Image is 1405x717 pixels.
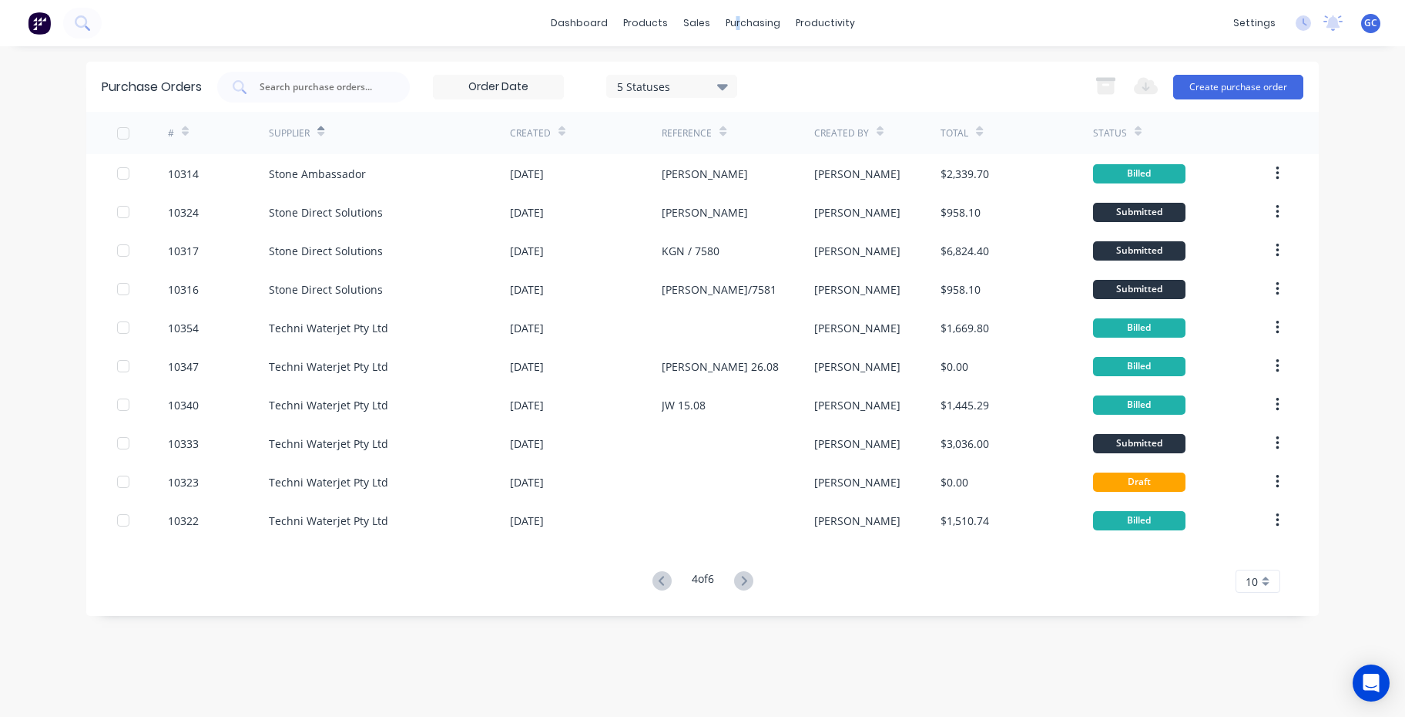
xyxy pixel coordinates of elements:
[510,474,544,490] div: [DATE]
[941,513,989,529] div: $1,510.74
[1093,241,1185,261] div: Submitted
[269,166,366,182] div: Stone Ambassador
[676,12,718,35] div: sales
[788,12,863,35] div: productivity
[434,76,563,99] input: Order Date
[510,243,544,259] div: [DATE]
[814,397,900,413] div: [PERSON_NAME]
[510,358,544,375] div: [DATE]
[168,320,199,336] div: 10354
[814,243,900,259] div: [PERSON_NAME]
[1353,665,1390,702] div: Open Intercom Messenger
[269,436,388,452] div: Techni Waterjet Pty Ltd
[1246,574,1258,590] span: 10
[1093,126,1127,140] div: Status
[1093,434,1185,453] div: Submitted
[814,513,900,529] div: [PERSON_NAME]
[718,12,788,35] div: purchasing
[941,436,989,452] div: $3,036.00
[102,78,202,96] div: Purchase Orders
[269,281,383,298] div: Stone Direct Solutions
[662,166,748,182] div: [PERSON_NAME]
[28,12,51,35] img: Factory
[814,320,900,336] div: [PERSON_NAME]
[510,166,544,182] div: [DATE]
[510,320,544,336] div: [DATE]
[269,126,310,140] div: Supplier
[510,436,544,452] div: [DATE]
[662,204,748,220] div: [PERSON_NAME]
[269,513,388,529] div: Techni Waterjet Pty Ltd
[1093,318,1185,338] div: Billed
[662,126,712,140] div: Reference
[269,397,388,413] div: Techni Waterjet Pty Ltd
[662,243,719,259] div: KGN / 7580
[1173,75,1303,99] button: Create purchase order
[510,126,551,140] div: Created
[510,281,544,298] div: [DATE]
[814,166,900,182] div: [PERSON_NAME]
[1093,164,1185,183] div: Billed
[814,126,869,140] div: Created By
[617,78,727,94] div: 5 Statuses
[269,204,383,220] div: Stone Direct Solutions
[941,397,989,413] div: $1,445.29
[510,513,544,529] div: [DATE]
[814,436,900,452] div: [PERSON_NAME]
[692,571,714,593] div: 4 of 6
[258,79,386,95] input: Search purchase orders...
[269,243,383,259] div: Stone Direct Solutions
[941,243,989,259] div: $6,824.40
[168,166,199,182] div: 10314
[168,436,199,452] div: 10333
[1093,473,1185,492] div: Draft
[269,320,388,336] div: Techni Waterjet Pty Ltd
[941,320,989,336] div: $1,669.80
[662,358,779,375] div: [PERSON_NAME] 26.08
[168,243,199,259] div: 10317
[168,204,199,220] div: 10324
[814,474,900,490] div: [PERSON_NAME]
[1093,511,1185,530] div: Billed
[1226,12,1283,35] div: settings
[1093,203,1185,222] div: Submitted
[615,12,676,35] div: products
[168,126,174,140] div: #
[269,474,388,490] div: Techni Waterjet Pty Ltd
[168,281,199,298] div: 10316
[269,358,388,375] div: Techni Waterjet Pty Ltd
[814,281,900,298] div: [PERSON_NAME]
[941,281,981,298] div: $958.10
[543,12,615,35] a: dashboard
[168,358,199,375] div: 10347
[941,166,989,182] div: $2,339.70
[1364,16,1377,30] span: GC
[168,397,199,413] div: 10340
[941,474,968,490] div: $0.00
[814,204,900,220] div: [PERSON_NAME]
[662,397,706,413] div: JW 15.08
[168,513,199,529] div: 10322
[510,397,544,413] div: [DATE]
[941,358,968,375] div: $0.00
[1093,357,1185,376] div: Billed
[814,358,900,375] div: [PERSON_NAME]
[510,204,544,220] div: [DATE]
[168,474,199,490] div: 10323
[1093,396,1185,415] div: Billed
[941,126,968,140] div: Total
[662,281,776,298] div: [PERSON_NAME]/7581
[941,204,981,220] div: $958.10
[1093,280,1185,299] div: Submitted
